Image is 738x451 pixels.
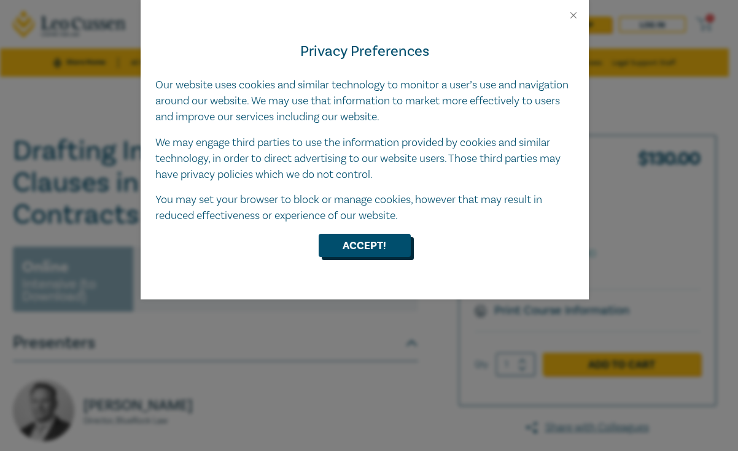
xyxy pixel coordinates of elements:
[155,40,574,63] h4: Privacy Preferences
[319,234,411,257] button: Accept!
[568,10,579,21] button: Close
[155,135,574,183] p: We may engage third parties to use the information provided by cookies and similar technology, in...
[155,77,574,125] p: Our website uses cookies and similar technology to monitor a user’s use and navigation around our...
[155,192,574,224] p: You may set your browser to block or manage cookies, however that may result in reduced effective...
